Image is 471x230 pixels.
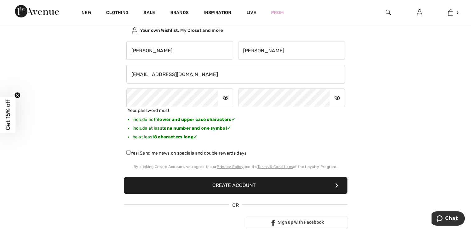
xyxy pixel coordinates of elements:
li: include at least [133,125,235,134]
iframe: Sign in with Google Button [121,216,242,230]
li: include both [133,116,235,125]
input: Last name [238,41,345,60]
a: New [82,10,91,17]
div: Your own Wishlist, My Closet and more [131,27,340,34]
span: ✓ [231,117,235,122]
label: Yes! Send me news on specials and double rewards days [126,150,247,156]
b: 8 characters long [154,134,194,140]
a: Clothing [106,10,129,17]
a: Sign up with Facebook [246,217,347,229]
img: search the website [386,9,391,16]
a: Brands [170,10,189,17]
img: ownWishlist.svg [131,27,138,34]
img: My Bag [448,9,453,16]
span: Your password must: [128,108,171,113]
span: Sign up with Facebook [278,220,324,225]
img: 1ère Avenue [15,5,59,17]
a: Sale [144,10,155,17]
a: Prom [271,9,284,16]
input: Yes! Send me news on specials and double rewards days [126,151,130,155]
b: one number and one symbol [164,126,227,131]
span: ✓ [227,126,231,131]
button: Create Account [124,177,347,194]
span: ✓ [194,134,197,140]
a: Live [247,9,256,16]
span: Inspiration [204,10,231,17]
a: Terms & Conditions [257,165,293,169]
input: First name [126,41,233,60]
a: 5 [435,9,466,16]
div: By clicking Create Account, you agree to our and the of the Loyalty Program. [124,164,347,170]
iframe: Opens a widget where you can chat to one of our agents [431,211,465,227]
span: OR [229,202,242,209]
input: E-mail [126,65,345,84]
b: lower and upper case characters [158,117,231,122]
span: 5 [456,10,459,15]
a: Privacy Policy [217,165,243,169]
button: Close teaser [14,92,21,98]
img: My Info [417,9,422,16]
li: be at least [133,134,235,142]
span: Get 15% off [4,100,12,130]
a: Sign In [412,9,427,17]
